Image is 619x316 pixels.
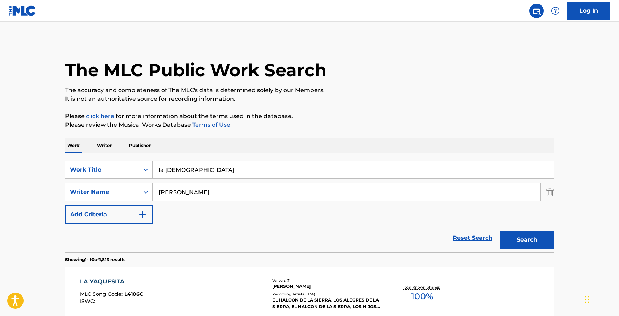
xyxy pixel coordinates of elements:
a: Public Search [529,4,544,18]
p: Publisher [127,138,153,153]
img: 9d2ae6d4665cec9f34b9.svg [138,210,147,219]
img: help [551,7,560,15]
p: Please for more information about the terms used in the database. [65,112,554,121]
p: Writer [95,138,114,153]
p: Showing 1 - 10 of 1,813 results [65,256,125,263]
div: [PERSON_NAME] [272,283,381,290]
span: MLC Song Code : [80,291,124,297]
a: Log In [567,2,610,20]
p: It is not an authoritative source for recording information. [65,95,554,103]
div: LA YAQUESITA [80,277,143,286]
h1: The MLC Public Work Search [65,59,326,81]
div: Writers ( 1 ) [272,278,381,283]
a: Reset Search [449,230,496,246]
p: The accuracy and completeness of The MLC's data is determined solely by our Members. [65,86,554,95]
span: ISWC : [80,298,97,304]
button: Search [500,231,554,249]
form: Search Form [65,161,554,252]
button: Add Criteria [65,205,153,224]
iframe: Chat Widget [583,281,619,316]
a: Terms of Use [191,121,230,128]
a: click here [86,113,114,120]
p: Total Known Shares: [403,285,441,290]
img: Delete Criterion [546,183,554,201]
div: Recording Artists ( 1134 ) [272,291,381,297]
p: Work [65,138,82,153]
div: EL HALCON DE LA SIERRA, LOS ALEGRES DE LA SIERRA, EL HALCON DE LA SIERRA, LOS HIJOS DEL PUEBLO, E... [272,297,381,310]
span: 100 % [411,290,433,303]
div: Drag [585,289,589,310]
span: L4106C [124,291,143,297]
div: Writer Name [70,188,135,196]
img: MLC Logo [9,5,37,16]
img: search [532,7,541,15]
p: Please review the Musical Works Database [65,121,554,129]
div: Help [548,4,563,18]
div: Work Title [70,165,135,174]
